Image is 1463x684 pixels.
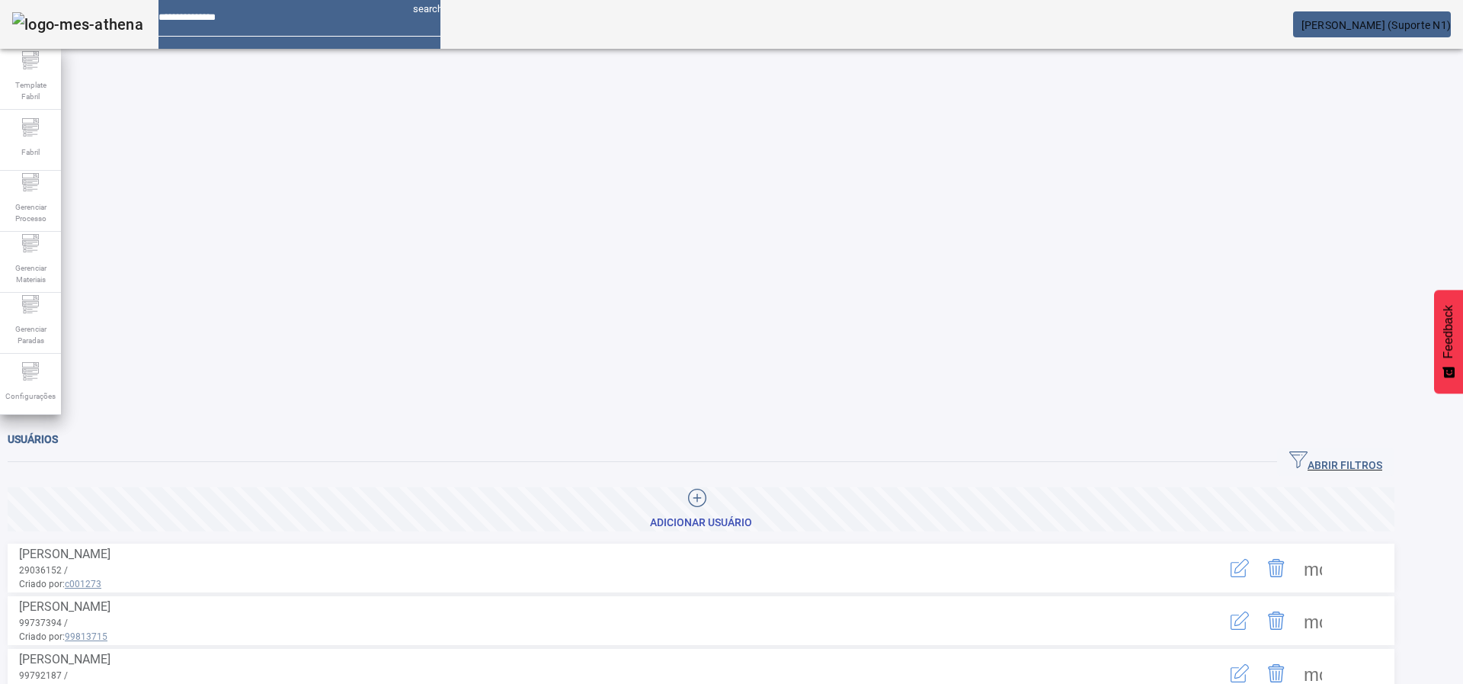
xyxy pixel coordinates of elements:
[8,258,53,290] span: Gerenciar Materiais
[19,599,110,614] span: [PERSON_NAME]
[1258,602,1295,639] button: Delete
[19,618,68,628] span: 99737394 /
[1434,290,1463,393] button: Feedback - Mostrar pesquisa
[19,565,68,576] span: 29036152 /
[1277,448,1394,476] button: ABRIR FILTROS
[1442,305,1455,358] span: Feedback
[19,652,110,666] span: [PERSON_NAME]
[8,433,58,445] span: Usuários
[1,386,60,406] span: Configurações
[1289,451,1382,474] span: ABRIR FILTROS
[8,197,53,229] span: Gerenciar Processo
[1258,550,1295,586] button: Delete
[1295,550,1331,586] button: Mais
[19,577,1162,591] span: Criado por:
[19,630,1162,644] span: Criado por:
[65,631,107,642] span: 99813715
[650,515,752,531] div: Adicionar Usuário
[1301,19,1452,31] span: [PERSON_NAME] (Suporte N1)
[65,579,101,589] span: c001273
[8,75,53,107] span: Template Fabril
[8,487,1394,531] button: Adicionar Usuário
[19,670,68,681] span: 99792187 /
[1295,602,1331,639] button: Mais
[17,142,44,162] span: Fabril
[12,12,143,37] img: logo-mes-athena
[8,319,53,351] span: Gerenciar Paradas
[19,547,110,561] span: [PERSON_NAME]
